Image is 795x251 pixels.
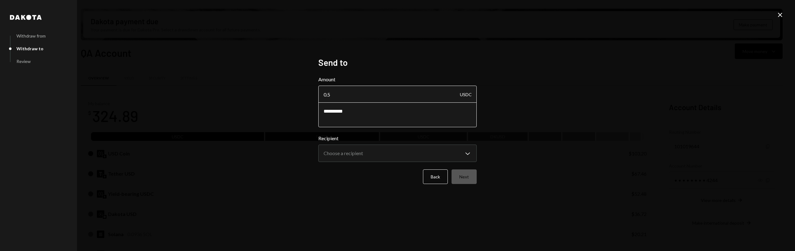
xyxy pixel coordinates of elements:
button: Recipient [318,145,477,162]
div: Review [16,59,31,64]
input: Enter amount [318,86,477,103]
div: USDC [460,86,472,103]
div: Withdraw to [16,46,43,51]
label: Recipient [318,135,477,142]
button: Back [423,169,448,184]
div: Withdraw from [16,33,46,38]
h2: Send to [318,56,477,69]
label: Amount [318,76,477,83]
